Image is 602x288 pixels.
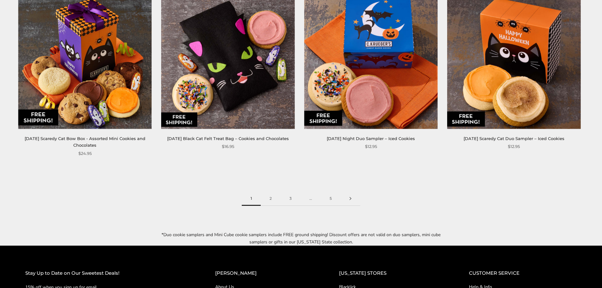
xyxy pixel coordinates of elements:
[464,136,564,141] a: [DATE] Scaredy Cat Duo Sampler – Iced Cookies
[365,143,377,150] span: $12.95
[327,136,415,141] a: [DATE] Night Duo Sampler – Iced Cookies
[281,192,301,206] a: 3
[167,136,289,141] a: [DATE] Black Cat Felt Treat Bag – Cookies and Chocolates
[242,192,261,206] span: 1
[25,269,190,277] h2: Stay Up to Date on Our Sweetest Deals!
[469,269,577,277] h2: CUSTOMER SERVICE
[508,143,520,150] span: $12.95
[156,231,447,246] p: *Duo cookie samplers and Mini Cube cookie samplers include FREE ground shipping! Discount offers ...
[25,136,145,148] a: [DATE] Scaredy Cat Bow Box - Assorted Mini Cookies and Chocolates
[321,192,341,206] a: 5
[78,150,92,157] span: $24.95
[222,143,234,150] span: $16.95
[5,264,65,283] iframe: Sign Up via Text for Offers
[339,269,444,277] h2: [US_STATE] STORES
[215,269,314,277] h2: [PERSON_NAME]
[261,192,281,206] a: 2
[341,192,360,206] a: Next page
[301,192,321,206] span: …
